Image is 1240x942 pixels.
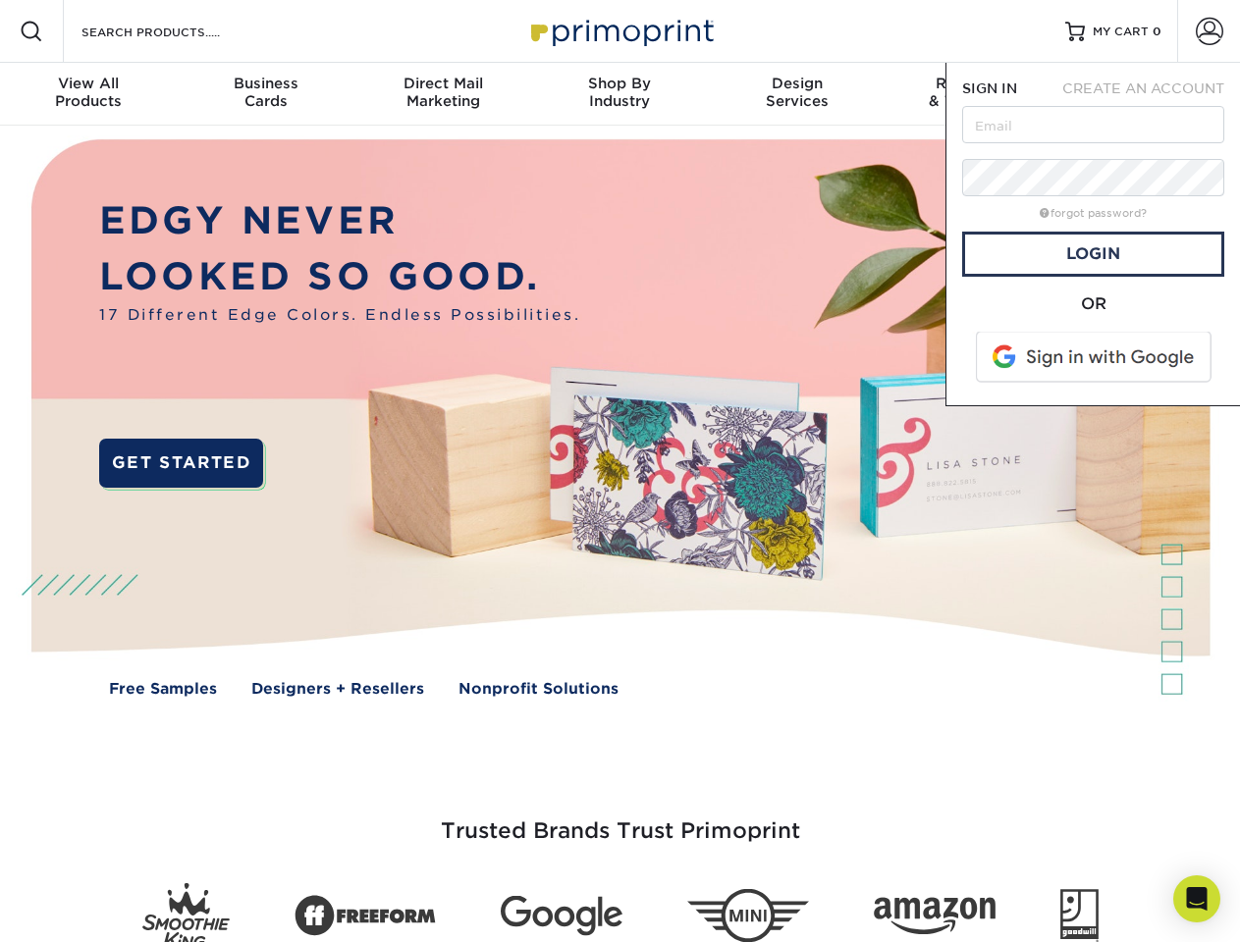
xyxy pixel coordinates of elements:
a: BusinessCards [177,63,353,126]
img: Primoprint [522,10,719,52]
span: CREATE AN ACCOUNT [1062,80,1224,96]
a: Resources& Templates [886,63,1062,126]
div: Industry [531,75,708,110]
span: Shop By [531,75,708,92]
p: EDGY NEVER [99,193,580,249]
a: GET STARTED [99,439,263,488]
input: SEARCH PRODUCTS..... [80,20,271,43]
span: Design [709,75,886,92]
div: & Templates [886,75,1062,110]
span: 0 [1153,25,1161,38]
span: 17 Different Edge Colors. Endless Possibilities. [99,304,580,327]
span: Business [177,75,353,92]
a: forgot password? [1040,207,1147,220]
div: OR [962,292,1224,316]
div: Services [709,75,886,110]
span: Resources [886,75,1062,92]
span: SIGN IN [962,80,1017,96]
div: Open Intercom Messenger [1173,875,1220,922]
p: LOOKED SO GOOD. [99,249,580,305]
a: DesignServices [709,63,886,126]
a: Shop ByIndustry [531,63,708,126]
a: Nonprofit Solutions [458,678,619,701]
a: Login [962,232,1224,277]
img: Google [501,896,622,936]
a: Free Samples [109,678,217,701]
img: Goodwill [1060,889,1099,942]
a: Designers + Resellers [251,678,424,701]
img: Amazon [874,898,996,935]
span: Direct Mail [354,75,531,92]
div: Marketing [354,75,531,110]
span: MY CART [1093,24,1149,40]
a: Direct MailMarketing [354,63,531,126]
div: Cards [177,75,353,110]
h3: Trusted Brands Trust Primoprint [46,771,1195,867]
input: Email [962,106,1224,143]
